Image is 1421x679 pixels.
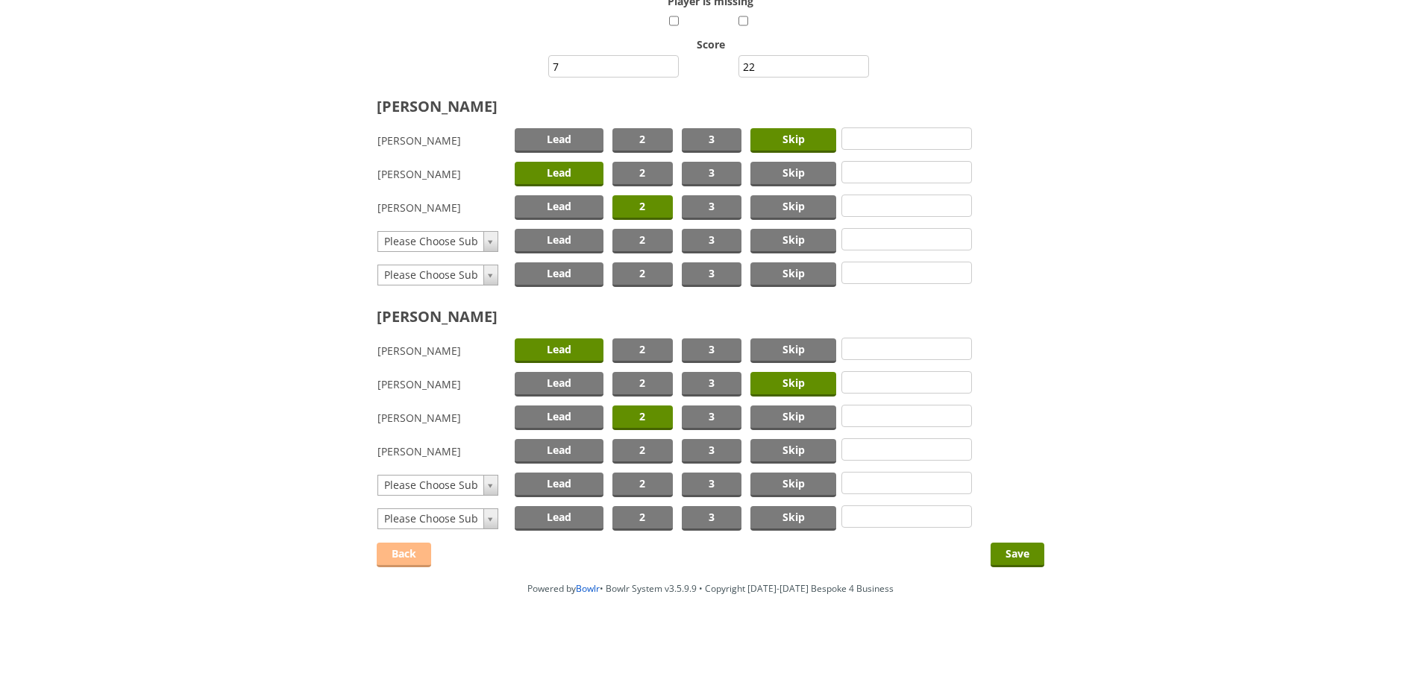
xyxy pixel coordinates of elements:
span: 2 [612,473,673,497]
span: 2 [612,162,673,186]
span: 2 [612,128,673,153]
span: 2 [612,439,673,464]
span: 3 [682,195,742,220]
span: Please Choose Sub [384,509,478,528]
span: Skip [750,229,836,253]
span: Skip [750,506,836,531]
span: Skip [750,405,836,430]
span: 2 [612,506,673,531]
h2: [PERSON_NAME] [377,96,1044,116]
span: 3 [682,262,742,287]
span: Skip [750,372,836,397]
span: 3 [682,162,742,186]
a: Bowlr [576,582,600,595]
span: Skip [750,195,836,220]
span: Lead [515,473,603,497]
label: Score [15,37,1406,51]
span: Lead [515,262,603,287]
a: Please Choose Sub [377,475,498,496]
span: 3 [682,372,742,397]
span: Lead [515,128,603,153]
td: [PERSON_NAME] [377,124,510,157]
span: Skip [750,162,836,186]
span: 2 [612,405,673,430]
td: [PERSON_NAME] [377,367,510,401]
span: 2 [612,262,673,287]
td: [PERSON_NAME] [377,435,510,468]
span: 3 [682,473,742,497]
span: Skip [750,473,836,497]
span: 3 [682,229,742,253]
span: 2 [612,338,673,363]
span: 2 [612,229,673,253]
span: Lead [515,439,603,464]
span: 2 [612,372,673,397]
span: 2 [612,195,673,220]
td: [PERSON_NAME] [377,191,510,224]
span: 3 [682,338,742,363]
span: Please Choose Sub [384,265,478,285]
td: [PERSON_NAME] [377,157,510,191]
span: Lead [515,162,603,186]
span: Please Choose Sub [384,476,478,495]
span: Skip [750,338,836,363]
input: Save [991,543,1044,567]
a: Please Choose Sub [377,231,498,252]
span: Please Choose Sub [384,232,478,251]
span: 3 [682,405,742,430]
td: [PERSON_NAME] [377,401,510,435]
span: Lead [515,506,603,531]
span: Lead [515,195,603,220]
a: Please Choose Sub [377,265,498,285]
a: Back [377,543,431,567]
span: 3 [682,506,742,531]
h2: [PERSON_NAME] [377,306,1044,326]
span: Powered by • Bowlr System v3.5.9.9 • Copyright [DATE]-[DATE] Bespoke 4 Business [527,582,894,595]
span: Lead [515,338,603,363]
span: Skip [750,439,836,464]
a: Please Choose Sub [377,508,498,529]
span: Skip [750,262,836,287]
span: Lead [515,405,603,430]
span: 3 [682,439,742,464]
span: Lead [515,372,603,397]
span: Lead [515,229,603,253]
td: [PERSON_NAME] [377,334,510,367]
span: 3 [682,128,742,153]
span: Skip [750,128,836,153]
